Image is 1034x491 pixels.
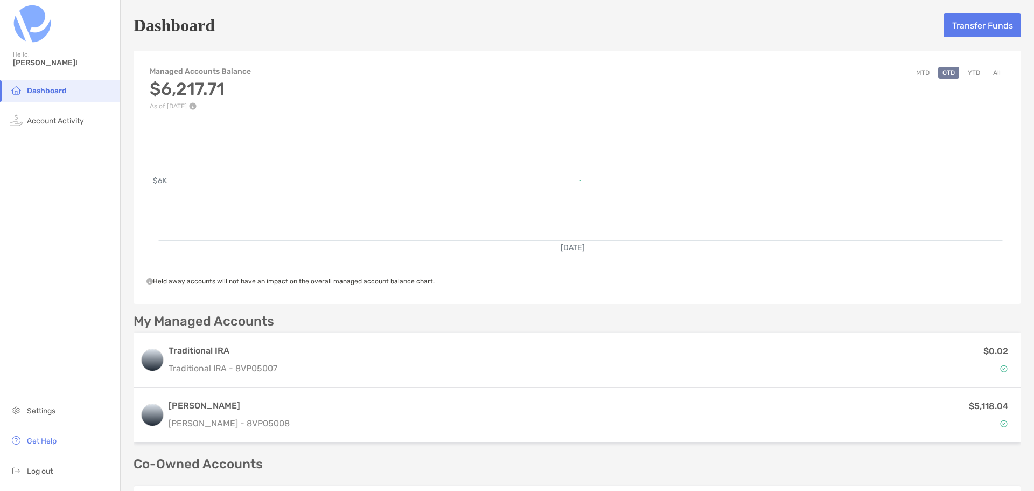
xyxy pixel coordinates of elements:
img: get-help icon [10,434,23,447]
img: logout icon [10,464,23,477]
img: Account Status icon [1000,420,1008,427]
span: [PERSON_NAME]! [13,58,114,67]
p: Co-Owned Accounts [134,458,1021,471]
img: activity icon [10,114,23,127]
p: [PERSON_NAME] - 8VP05008 [169,417,290,430]
button: MTD [912,67,934,79]
p: As of [DATE] [150,102,251,110]
img: settings icon [10,404,23,417]
button: QTD [938,67,959,79]
h4: Managed Accounts Balance [150,67,251,76]
span: Settings [27,406,55,416]
img: Account Status icon [1000,365,1008,372]
p: My Managed Accounts [134,315,274,328]
h3: $6,217.71 [150,79,251,99]
h5: Dashboard [134,13,215,38]
img: logo account [142,404,163,426]
button: Transfer Funds [944,13,1021,37]
img: household icon [10,84,23,96]
img: Performance Info [189,102,197,110]
p: $0.02 [983,344,1008,358]
span: Held away accounts will not have an impact on the overall managed account balance chart. [146,278,435,285]
img: logo account [142,349,163,371]
p: Traditional IRA - 8VP05007 [169,362,277,375]
button: All [989,67,1005,79]
p: $5,118.04 [969,399,1008,413]
h3: [PERSON_NAME] [169,399,290,412]
h3: Traditional IRA [169,344,277,357]
span: Account Activity [27,116,84,126]
span: Get Help [27,437,57,446]
span: Log out [27,467,53,476]
text: [DATE] [561,243,585,252]
img: Zoe Logo [13,4,52,43]
button: YTD [963,67,984,79]
text: $6K [153,176,167,185]
span: Dashboard [27,86,67,95]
